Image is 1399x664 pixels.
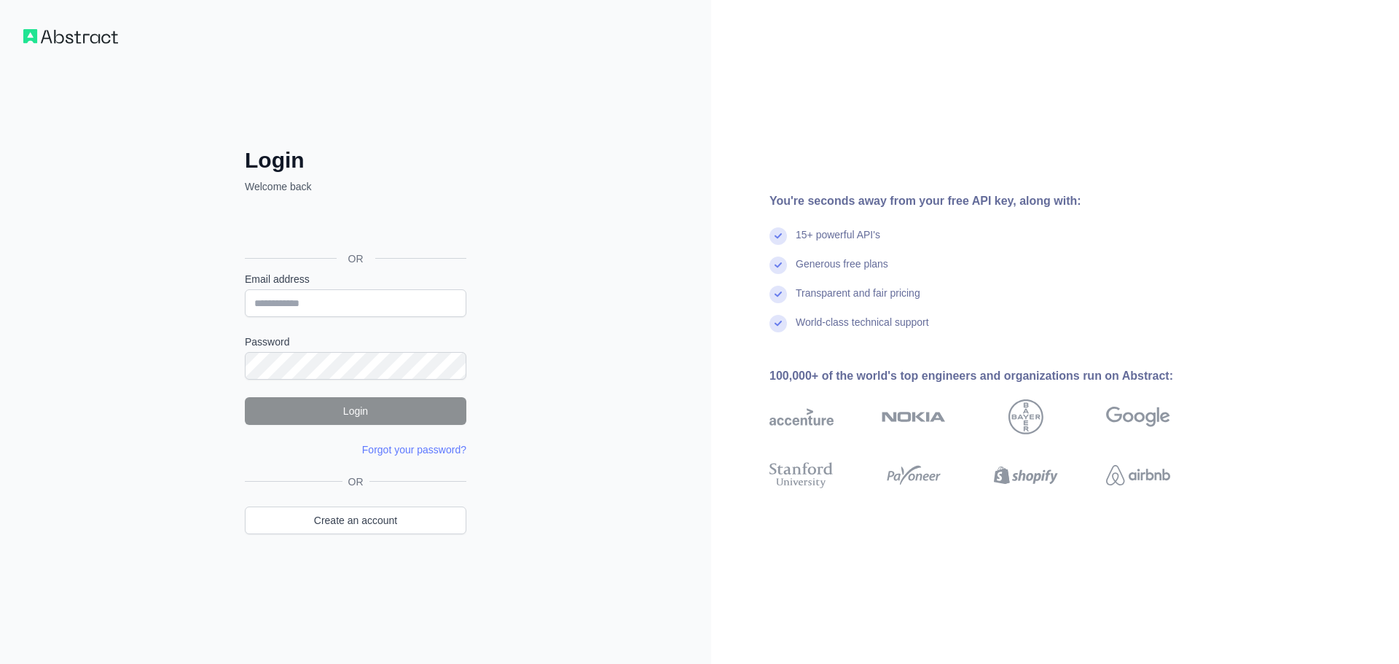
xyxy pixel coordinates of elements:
label: Password [245,335,466,349]
label: Email address [245,272,466,286]
div: World-class technical support [796,315,929,344]
img: shopify [994,459,1058,491]
a: Forgot your password? [362,444,466,456]
img: nokia [882,399,946,434]
div: Generous free plans [796,257,888,286]
img: Workflow [23,29,118,44]
span: OR [342,474,369,489]
div: Transparent and fair pricing [796,286,920,315]
img: check mark [769,257,787,274]
div: 15+ powerful API's [796,227,880,257]
iframe: Gumb za možnost Prijavite se z Googlom [238,210,471,242]
img: bayer [1008,399,1043,434]
img: accenture [769,399,834,434]
img: airbnb [1106,459,1170,491]
button: Login [245,397,466,425]
img: check mark [769,286,787,303]
img: payoneer [882,459,946,491]
h2: Login [245,147,466,173]
div: 100,000+ of the world's top engineers and organizations run on Abstract: [769,367,1217,385]
span: OR [337,251,375,266]
div: You're seconds away from your free API key, along with: [769,192,1217,210]
p: Welcome back [245,179,466,194]
img: check mark [769,227,787,245]
img: check mark [769,315,787,332]
a: Create an account [245,507,466,534]
img: stanford university [769,459,834,491]
img: google [1106,399,1170,434]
